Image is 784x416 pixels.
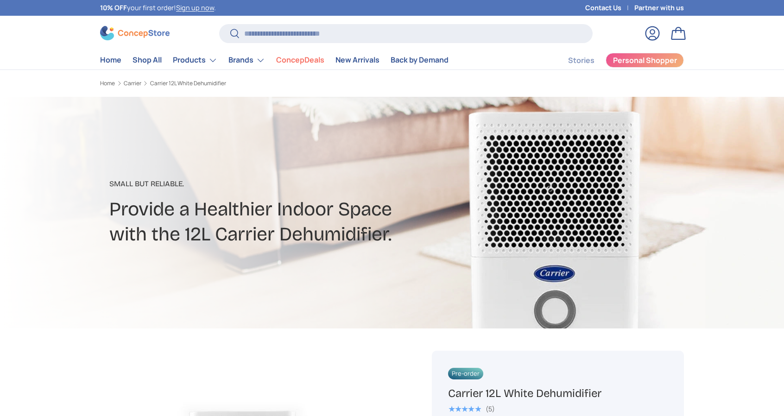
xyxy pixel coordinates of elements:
[448,404,481,414] span: ★★★★★
[448,405,481,413] div: 5.0 out of 5.0 stars
[176,3,214,12] a: Sign up now
[100,51,449,69] nav: Primary
[100,26,170,40] img: ConcepStore
[276,51,324,69] a: ConcepDeals
[613,57,677,64] span: Personal Shopper
[448,386,668,401] h1: Carrier 12L White Dehumidifier
[100,51,121,69] a: Home
[100,3,127,12] strong: 10% OFF
[634,3,684,13] a: Partner with us
[486,405,495,412] div: (5)
[335,51,379,69] a: New Arrivals
[109,197,465,247] h2: Provide a Healthier Indoor Space with the 12L Carrier Dehumidifier.
[391,51,449,69] a: Back by Demand
[173,51,217,69] a: Products
[223,51,271,69] summary: Brands
[100,81,115,86] a: Home
[109,178,465,189] p: Small But Reliable.
[167,51,223,69] summary: Products
[448,368,483,379] span: Pre-order
[100,3,216,13] p: your first order! .
[228,51,265,69] a: Brands
[124,81,141,86] a: Carrier
[448,403,495,413] a: 5.0 out of 5.0 stars (5)
[133,51,162,69] a: Shop All
[606,53,684,68] a: Personal Shopper
[546,51,684,69] nav: Secondary
[568,51,594,69] a: Stories
[100,79,410,88] nav: Breadcrumbs
[150,81,226,86] a: Carrier 12L White Dehumidifier
[585,3,634,13] a: Contact Us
